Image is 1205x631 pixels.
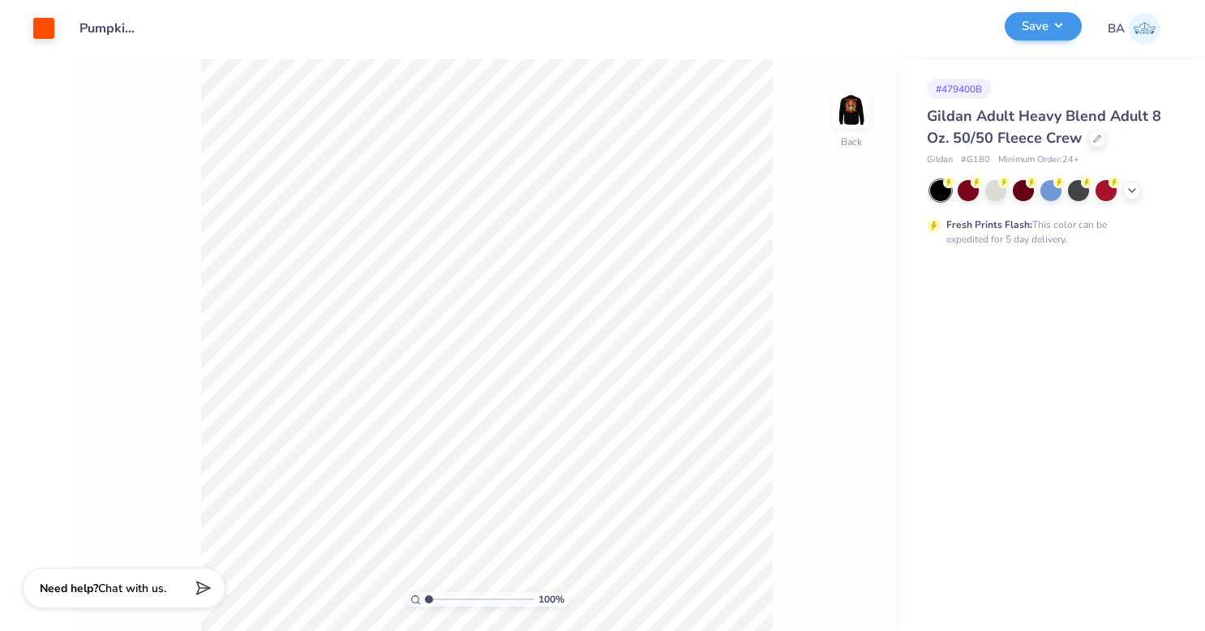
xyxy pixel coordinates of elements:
[1108,13,1160,45] a: BA
[927,153,953,167] span: Gildan
[927,106,1161,148] span: Gildan Adult Heavy Blend Adult 8 Oz. 50/50 Fleece Crew
[67,12,147,45] input: Untitled Design
[841,135,862,149] div: Back
[1005,12,1082,41] button: Save
[998,153,1079,167] span: Minimum Order: 24 +
[98,581,166,596] span: Chat with us.
[946,217,1146,247] div: This color can be expedited for 5 day delivery.
[538,592,564,607] span: 100 %
[1108,19,1125,38] span: BA
[835,94,868,127] img: Back
[927,79,991,99] div: # 479400B
[961,153,990,167] span: # G180
[1129,13,1160,45] img: Beth Anne Fox
[946,218,1032,231] strong: Fresh Prints Flash:
[40,581,98,596] strong: Need help?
